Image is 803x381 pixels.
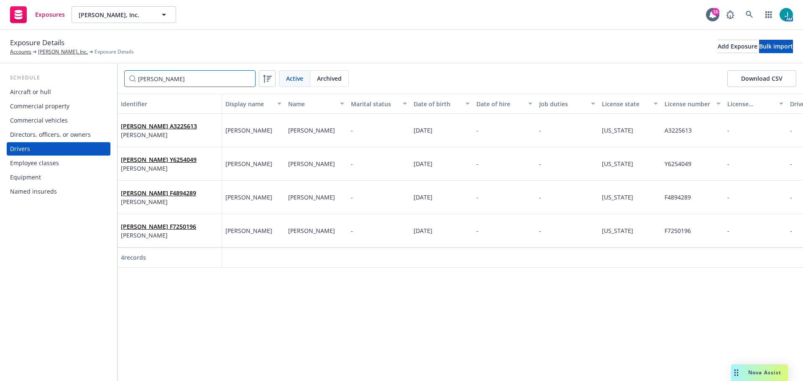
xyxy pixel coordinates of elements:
[121,164,197,173] span: [PERSON_NAME]
[7,156,110,170] a: Employee classes
[348,94,410,114] button: Marital status
[72,6,176,23] button: [PERSON_NAME], Inc.
[288,193,335,201] span: [PERSON_NAME]
[225,126,272,135] span: [PERSON_NAME]
[414,100,460,108] div: Date of birth
[727,193,729,201] span: -
[121,130,197,139] span: [PERSON_NAME]
[539,160,541,168] span: -
[10,37,64,48] span: Exposure Details
[10,142,30,156] div: Drivers
[118,94,222,114] button: Identifier
[10,114,68,127] div: Commercial vehicles
[10,85,51,99] div: Aircraft or hull
[10,128,91,141] div: Directors, officers, or owners
[10,156,59,170] div: Employee classes
[724,94,787,114] button: License expiration date
[124,70,256,87] input: Filter by keyword...
[121,253,146,261] span: 4 records
[351,126,353,134] span: -
[225,193,272,202] span: [PERSON_NAME]
[727,160,729,168] span: -
[38,48,88,56] a: [PERSON_NAME], Inc.
[288,100,335,108] div: Name
[79,10,151,19] span: [PERSON_NAME], Inc.
[7,85,110,99] a: Aircraft or hull
[718,40,757,53] button: Add Exposure
[665,100,711,108] div: License number
[7,142,110,156] a: Drivers
[602,126,633,134] span: [US_STATE]
[473,94,536,114] button: Date of hire
[731,364,788,381] button: Nova Assist
[539,227,541,235] span: -
[10,100,69,113] div: Commercial property
[351,193,353,201] span: -
[317,74,342,83] span: Archived
[602,160,633,168] span: [US_STATE]
[414,193,432,201] span: [DATE]
[121,222,196,230] a: [PERSON_NAME] F7250196
[722,6,739,23] a: Report a Bug
[121,122,197,130] span: [PERSON_NAME] A3225613
[476,160,478,168] span: -
[665,126,692,134] span: A3225613
[759,40,793,53] button: Bulk import
[222,94,285,114] button: Display name
[121,222,196,231] span: [PERSON_NAME] F7250196
[790,193,792,201] span: -
[225,159,272,168] span: [PERSON_NAME]
[536,94,598,114] button: Job duties
[121,197,196,206] span: [PERSON_NAME]
[351,160,353,168] span: -
[760,6,777,23] a: Switch app
[661,94,724,114] button: License number
[539,126,541,134] span: -
[476,227,478,235] span: -
[10,185,57,198] div: Named insureds
[727,100,774,108] div: License expiration date
[727,126,729,134] span: -
[790,160,792,168] span: -
[288,227,335,235] span: [PERSON_NAME]
[748,369,781,376] span: Nova Assist
[7,185,110,198] a: Named insureds
[539,193,541,201] span: -
[414,160,432,168] span: [DATE]
[602,193,633,201] span: [US_STATE]
[351,227,353,235] span: -
[95,48,134,56] span: Exposure Details
[790,126,792,134] span: -
[598,94,661,114] button: License state
[476,193,478,201] span: -
[539,100,586,108] div: Job duties
[790,227,792,235] span: -
[476,126,478,134] span: -
[665,193,691,201] span: F4894289
[712,8,719,15] div: 16
[288,126,335,134] span: [PERSON_NAME]
[121,189,196,197] a: [PERSON_NAME] F4894289
[7,3,68,26] a: Exposures
[121,156,197,164] a: [PERSON_NAME] Y6254049
[121,155,197,164] span: [PERSON_NAME] Y6254049
[10,48,31,56] a: Accounts
[121,231,196,240] span: [PERSON_NAME]
[602,227,633,235] span: [US_STATE]
[665,160,691,168] span: Y6254049
[7,100,110,113] a: Commercial property
[727,227,729,235] span: -
[414,227,432,235] span: [DATE]
[780,8,793,21] img: photo
[7,171,110,184] a: Equipment
[7,128,110,141] a: Directors, officers, or owners
[602,100,649,108] div: License state
[727,70,796,87] button: Download CSV
[121,100,218,108] div: Identifier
